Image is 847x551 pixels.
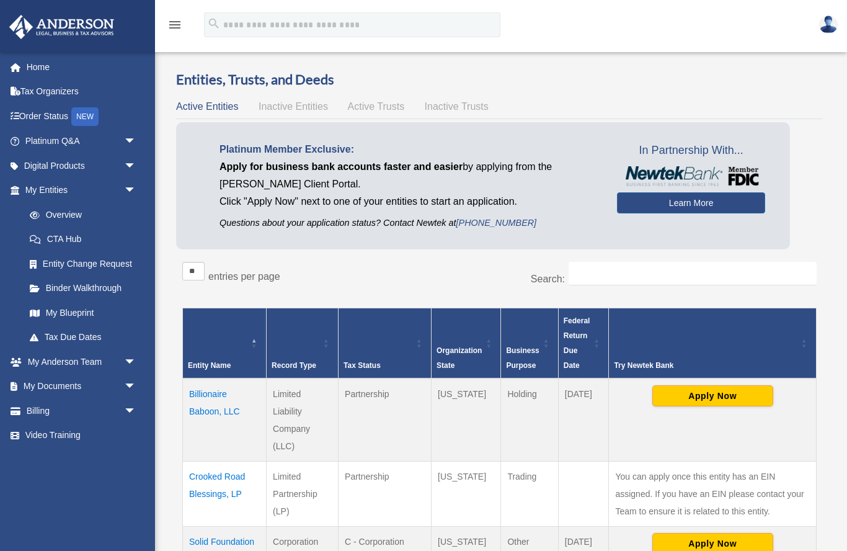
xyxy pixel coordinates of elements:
[9,374,155,399] a: My Documentsarrow_drop_down
[437,346,482,370] span: Organization State
[17,325,149,350] a: Tax Due Dates
[9,129,155,154] a: Platinum Q&Aarrow_drop_down
[17,202,143,227] a: Overview
[208,271,280,282] label: entries per page
[124,153,149,179] span: arrow_drop_down
[220,161,463,172] span: Apply for business bank accounts faster and easier
[339,308,432,379] th: Tax Status: Activate to sort
[432,308,501,379] th: Organization State: Activate to sort
[220,141,598,158] p: Platinum Member Exclusive:
[207,17,221,30] i: search
[9,423,155,448] a: Video Training
[9,153,155,178] a: Digital Productsarrow_drop_down
[9,178,149,203] a: My Entitiesarrow_drop_down
[344,361,381,370] span: Tax Status
[176,101,238,112] span: Active Entities
[348,101,405,112] span: Active Trusts
[176,70,823,89] h3: Entities, Trusts, and Deeds
[652,385,773,406] button: Apply Now
[124,374,149,400] span: arrow_drop_down
[167,17,182,32] i: menu
[564,316,590,370] span: Federal Return Due Date
[617,192,765,213] a: Learn More
[124,398,149,424] span: arrow_drop_down
[432,379,501,462] td: [US_STATE]
[6,15,118,39] img: Anderson Advisors Platinum Portal
[501,461,558,526] td: Trading
[17,227,149,252] a: CTA Hub
[623,166,759,186] img: NewtekBankLogoSM.png
[9,398,155,423] a: Billingarrow_drop_down
[124,178,149,204] span: arrow_drop_down
[9,79,155,104] a: Tax Organizers
[531,274,565,284] label: Search:
[501,308,558,379] th: Business Purpose: Activate to sort
[9,349,155,374] a: My Anderson Teamarrow_drop_down
[339,461,432,526] td: Partnership
[124,129,149,155] span: arrow_drop_down
[614,358,797,373] div: Try Newtek Bank
[71,107,99,126] div: NEW
[558,379,609,462] td: [DATE]
[183,461,267,526] td: Crooked Road Blessings, LP
[506,346,539,370] span: Business Purpose
[17,251,149,276] a: Entity Change Request
[9,55,155,79] a: Home
[432,461,501,526] td: [US_STATE]
[183,379,267,462] td: Billionaire Baboon, LLC
[259,101,328,112] span: Inactive Entities
[267,461,339,526] td: Limited Partnership (LP)
[456,218,537,228] a: [PHONE_NUMBER]
[183,308,267,379] th: Entity Name: Activate to invert sorting
[609,308,817,379] th: Try Newtek Bank : Activate to sort
[558,308,609,379] th: Federal Return Due Date: Activate to sort
[609,461,817,526] td: You can apply once this entity has an EIN assigned. If you have an EIN please contact your Team t...
[220,215,598,231] p: Questions about your application status? Contact Newtek at
[9,104,155,129] a: Order StatusNEW
[220,158,598,193] p: by applying from the [PERSON_NAME] Client Portal.
[501,379,558,462] td: Holding
[220,193,598,210] p: Click "Apply Now" next to one of your entities to start an application.
[17,276,149,301] a: Binder Walkthrough
[188,361,231,370] span: Entity Name
[17,300,149,325] a: My Blueprint
[339,379,432,462] td: Partnership
[617,141,765,161] span: In Partnership With...
[272,361,316,370] span: Record Type
[267,379,339,462] td: Limited Liability Company (LLC)
[124,349,149,375] span: arrow_drop_down
[267,308,339,379] th: Record Type: Activate to sort
[167,22,182,32] a: menu
[819,16,838,34] img: User Pic
[425,101,489,112] span: Inactive Trusts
